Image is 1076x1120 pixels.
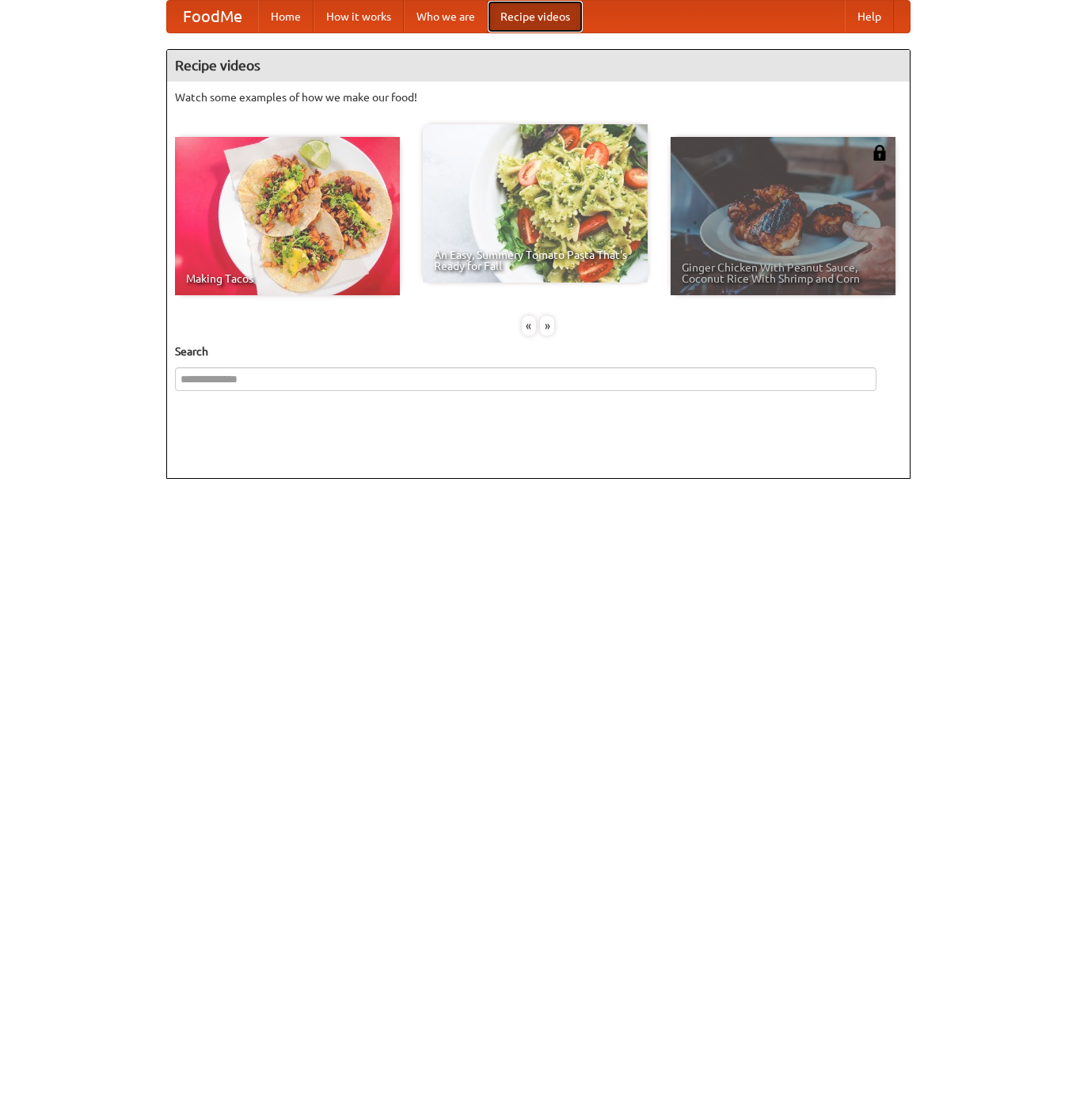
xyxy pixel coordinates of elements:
a: Who we are [404,1,488,32]
h5: Search [175,344,902,359]
a: Making Tacos [175,137,400,295]
a: An Easy, Summery Tomato Pasta That's Ready for Fall [423,124,648,283]
a: Home [258,1,314,32]
div: » [540,316,554,336]
span: Making Tacos [186,273,389,284]
a: Help [845,1,894,32]
p: Watch some examples of how we make our food! [175,89,902,105]
span: An Easy, Summery Tomato Pasta That's Ready for Fall [434,249,637,271]
h4: Recipe videos [167,50,910,82]
a: FoodMe [167,1,258,32]
a: Recipe videos [488,1,583,32]
div: « [522,316,536,336]
a: How it works [314,1,404,32]
img: 483408.png [872,145,888,161]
